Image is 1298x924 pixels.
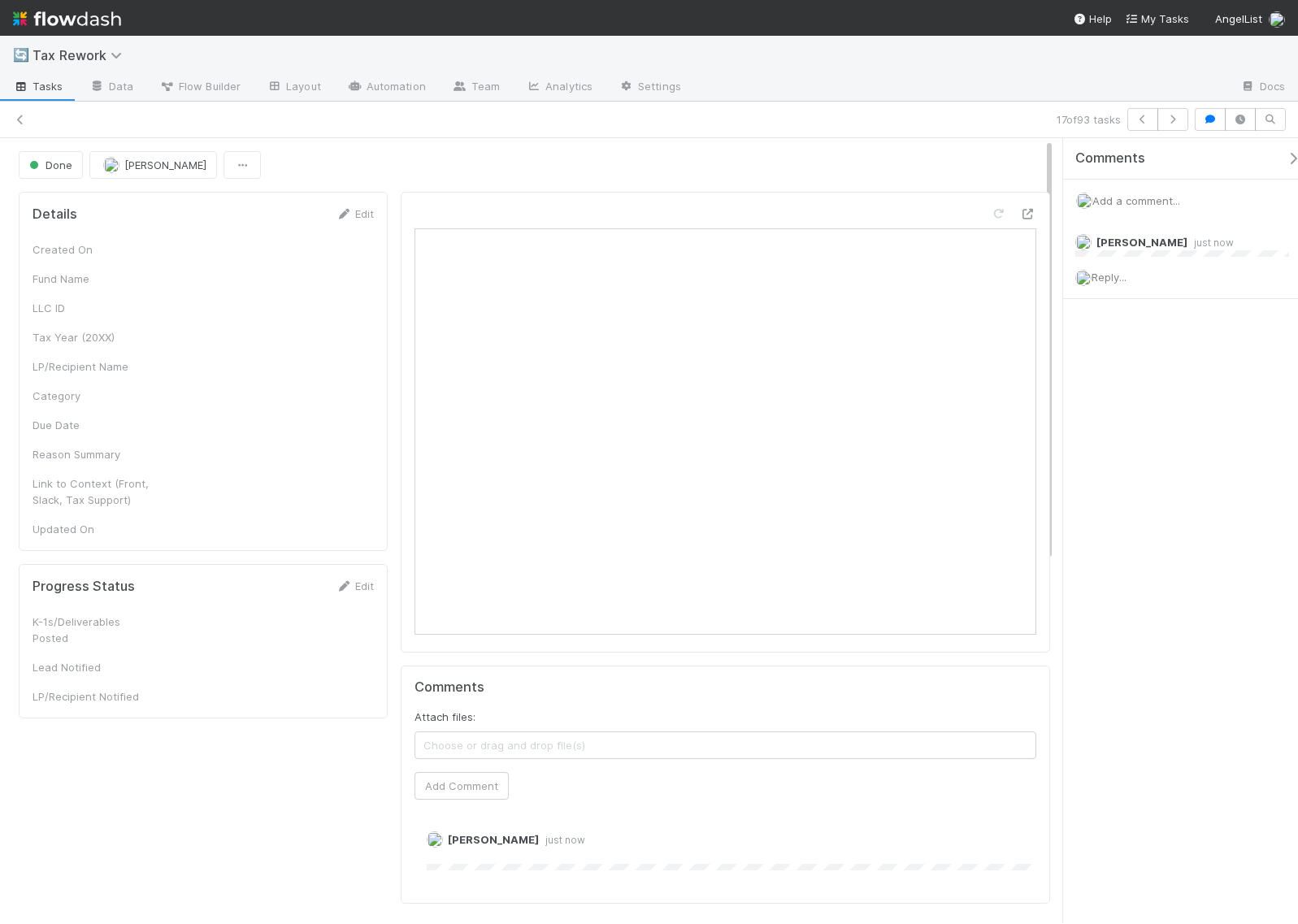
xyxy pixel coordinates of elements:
[13,48,29,62] span: 🔄
[33,47,130,63] span: Tax Rework
[33,241,154,258] div: Created On
[1075,150,1145,167] span: Comments
[606,75,694,101] a: Settings
[89,151,217,179] button: [PERSON_NAME]
[33,521,154,537] div: Updated On
[1076,193,1092,209] img: avatar_711f55b7-5a46-40da-996f-bc93b6b86381.png
[13,5,121,33] img: logo-inverted-e16ddd16eac7371096b0.svg
[336,579,374,592] a: Edit
[513,75,606,101] a: Analytics
[13,78,63,94] span: Tasks
[1092,194,1180,207] span: Add a comment...
[415,709,475,725] label: Attach files:
[254,75,334,101] a: Layout
[1269,11,1285,28] img: avatar_711f55b7-5a46-40da-996f-bc93b6b86381.png
[334,75,439,101] a: Automation
[1057,111,1121,128] span: 17 of 93 tasks
[415,679,1036,696] h5: Comments
[1092,271,1127,284] span: Reply...
[19,151,83,179] button: Done
[415,732,1035,758] span: Choose or drag and drop file(s)
[539,834,585,846] span: just now
[33,358,154,375] div: LP/Recipient Name
[336,207,374,220] a: Edit
[33,446,154,462] div: Reason Summary
[439,75,513,101] a: Team
[1096,236,1187,249] span: [PERSON_NAME]
[1187,236,1234,249] span: just now
[1075,270,1092,286] img: avatar_711f55b7-5a46-40da-996f-bc93b6b86381.png
[1125,12,1189,25] span: My Tasks
[1125,11,1189,27] a: My Tasks
[33,688,154,705] div: LP/Recipient Notified
[33,579,135,595] h5: Progress Status
[1227,75,1298,101] a: Docs
[33,388,154,404] div: Category
[103,157,119,173] img: avatar_c8e523dd-415a-4cf0-87a3-4b787501e7b6.png
[33,417,154,433] div: Due Date
[448,833,539,846] span: [PERSON_NAME]
[33,271,154,287] div: Fund Name
[159,78,241,94] span: Flow Builder
[146,75,254,101] a: Flow Builder
[33,659,154,675] div: Lead Notified
[415,772,509,800] button: Add Comment
[1073,11,1112,27] div: Help
[33,475,154,508] div: Link to Context (Front, Slack, Tax Support)
[33,206,77,223] h5: Details
[427,831,443,848] img: avatar_711f55b7-5a46-40da-996f-bc93b6b86381.png
[33,329,154,345] div: Tax Year (20XX)
[33,300,154,316] div: LLC ID
[33,614,154,646] div: K-1s/Deliverables Posted
[1215,12,1262,25] span: AngelList
[124,158,206,171] span: [PERSON_NAME]
[1075,234,1092,250] img: avatar_711f55b7-5a46-40da-996f-bc93b6b86381.png
[26,158,72,171] span: Done
[76,75,146,101] a: Data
